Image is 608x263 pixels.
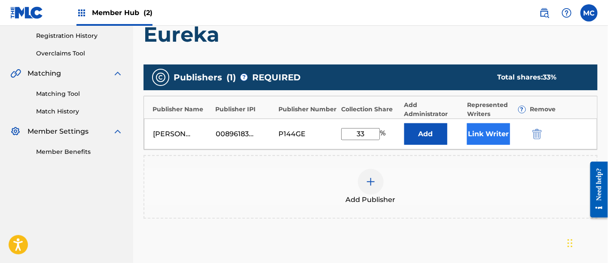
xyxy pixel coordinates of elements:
[530,105,589,114] div: Remove
[113,68,123,79] img: expand
[562,8,572,18] img: help
[543,73,556,81] span: 33 %
[174,71,222,84] span: Publishers
[467,101,526,119] div: Represented Writers
[346,195,396,205] span: Add Publisher
[76,8,87,18] img: Top Rightsholders
[153,105,211,114] div: Publisher Name
[113,126,123,137] img: expand
[27,68,61,79] span: Matching
[539,8,550,18] img: search
[532,129,542,139] img: 12a2ab48e56ec057fbd8.svg
[226,71,236,84] span: ( 1 )
[536,4,553,21] a: Public Search
[36,147,123,156] a: Member Benefits
[404,123,447,145] button: Add
[36,49,123,58] a: Overclaims Tool
[467,123,510,145] button: Link Writer
[144,9,153,17] span: (2)
[497,72,581,83] div: Total shares:
[278,105,337,114] div: Publisher Number
[519,106,526,113] span: ?
[380,128,388,140] span: %
[565,222,608,263] iframe: Chat Widget
[558,4,575,21] div: Help
[581,4,598,21] div: User Menu
[252,71,301,84] span: REQUIRED
[36,31,123,40] a: Registration History
[36,89,123,98] a: Matching Tool
[341,105,400,114] div: Collection Share
[568,230,573,256] div: Drag
[584,155,608,224] iframe: Resource Center
[10,126,21,137] img: Member Settings
[404,101,463,119] div: Add Administrator
[92,8,153,18] span: Member Hub
[144,21,598,47] h1: Eureka
[27,126,89,137] span: Member Settings
[241,74,247,81] span: ?
[156,72,166,83] img: publishers
[215,105,274,114] div: Publisher IPI
[10,68,21,79] img: Matching
[366,177,376,187] img: add
[36,107,123,116] a: Match History
[10,6,43,19] img: MLC Logo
